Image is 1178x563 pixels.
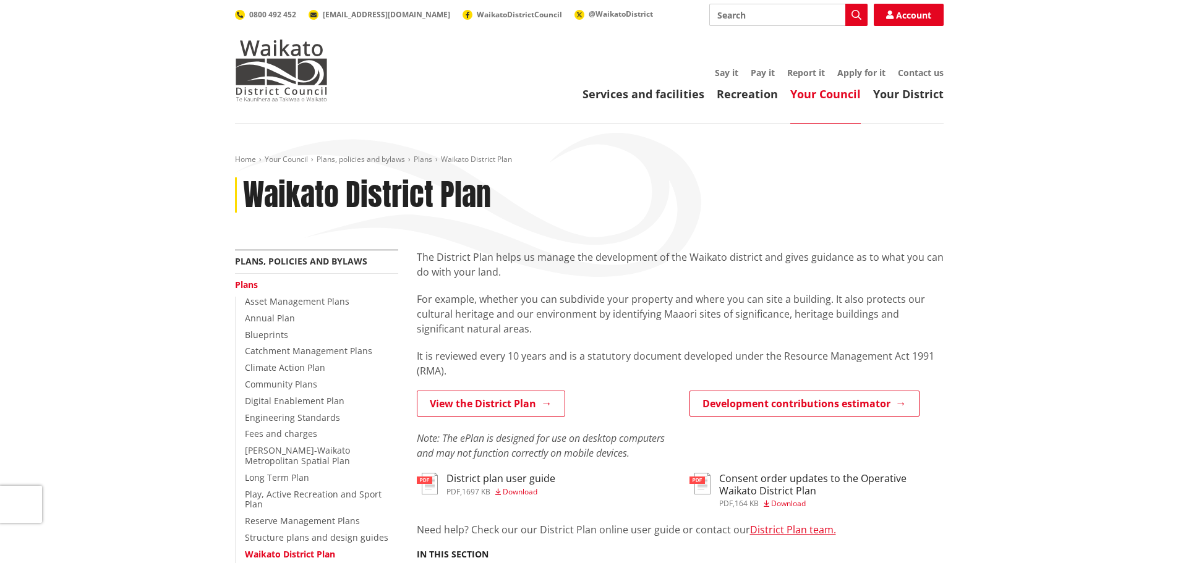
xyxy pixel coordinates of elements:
a: Plans, policies and bylaws [235,255,367,267]
a: Digital Enablement Plan [245,395,344,407]
span: [EMAIL_ADDRESS][DOMAIN_NAME] [323,9,450,20]
a: Contact us [898,67,944,78]
p: The District Plan helps us manage the development of the Waikato district and gives guidance as t... [417,250,944,279]
p: It is reviewed every 10 years and is a statutory document developed under the Resource Management... [417,349,944,378]
a: District Plan team. [750,523,836,536]
a: Plans, policies and bylaws [317,154,405,164]
span: 0800 492 452 [249,9,296,20]
a: Asset Management Plans [245,295,349,307]
a: View the District Plan [417,391,565,417]
img: document-pdf.svg [689,473,711,494]
a: WaikatoDistrictCouncil [463,9,562,20]
a: Plans [414,154,432,164]
a: Recreation [717,87,778,101]
img: Waikato District Council - Te Kaunihera aa Takiwaa o Waikato [235,40,328,101]
span: @WaikatoDistrict [589,9,653,19]
a: 0800 492 452 [235,9,296,20]
a: Your Council [265,154,308,164]
h1: Waikato District Plan [243,177,491,213]
span: Download [503,486,537,497]
a: Plans [235,279,258,290]
a: Climate Action Plan [245,362,325,373]
a: Account [874,4,944,26]
h5: In this section [417,549,489,560]
a: Catchment Management Plans [245,345,372,357]
img: document-pdf.svg [417,473,438,494]
a: Engineering Standards [245,412,340,423]
nav: breadcrumb [235,155,944,165]
a: Your District [873,87,944,101]
a: Community Plans [245,378,317,390]
em: Note: The ePlan is designed for use on desktop computers and may not function correctly on mobile... [417,431,665,460]
a: [EMAIL_ADDRESS][DOMAIN_NAME] [309,9,450,20]
a: Consent order updates to the Operative Waikato District Plan pdf,164 KB Download [689,473,944,507]
p: Need help? Check our our District Plan online user guide or contact our [417,522,944,537]
a: Reserve Management Plans [245,515,360,527]
a: Report it [787,67,825,78]
a: District plan user guide pdf,1697 KB Download [417,473,555,495]
p: For example, whether you can subdivide your property and where you can site a building. It also p... [417,292,944,336]
a: [PERSON_NAME]-Waikato Metropolitan Spatial Plan [245,444,350,467]
a: Apply for it [837,67,886,78]
div: , [719,500,944,507]
a: Blueprints [245,329,288,341]
a: @WaikatoDistrict [574,9,653,19]
span: Waikato District Plan [441,154,512,164]
span: pdf [719,498,733,509]
a: Say it [715,67,738,78]
a: Waikato District Plan [245,548,335,560]
a: Your Council [790,87,861,101]
a: Pay it [751,67,775,78]
span: 164 KB [735,498,759,509]
input: Search input [709,4,868,26]
span: pdf [446,486,460,497]
a: Structure plans and design guides [245,531,388,543]
div: , [446,488,555,496]
a: Services and facilities [583,87,704,101]
a: Development contributions estimator [689,391,920,417]
span: WaikatoDistrictCouncil [477,9,562,20]
a: Annual Plan [245,312,295,324]
a: Play, Active Recreation and Sport Plan [245,488,382,510]
a: Home [235,154,256,164]
h3: District plan user guide [446,473,555,485]
span: 1697 KB [462,486,490,497]
h3: Consent order updates to the Operative Waikato District Plan [719,473,944,496]
span: Download [771,498,806,509]
a: Long Term Plan [245,472,309,483]
a: Fees and charges [245,428,317,439]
